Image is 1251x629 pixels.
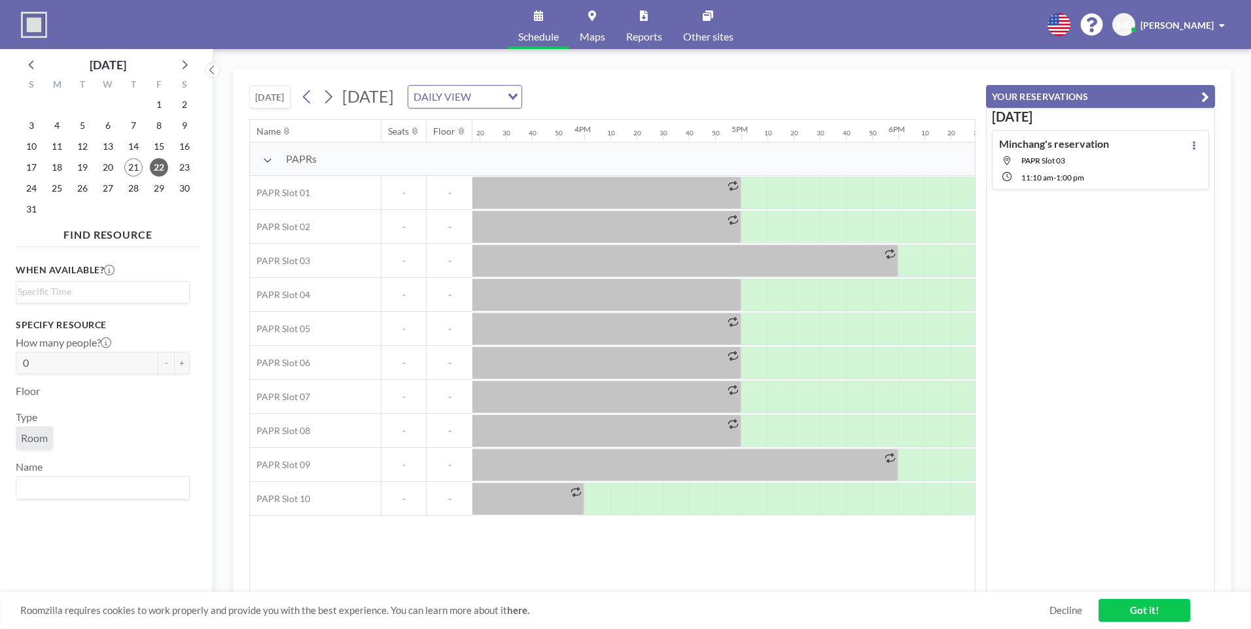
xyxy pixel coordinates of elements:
[250,289,310,301] span: PAPR Slot 04
[381,425,426,437] span: -
[250,187,310,199] span: PAPR Slot 01
[427,187,472,199] span: -
[507,604,529,616] a: here.
[175,137,194,156] span: Saturday, August 16, 2025
[817,129,824,137] div: 30
[18,479,182,496] input: Search for option
[16,223,200,241] h4: FIND RESOURCE
[21,12,47,38] img: organization-logo
[124,116,143,135] span: Thursday, August 7, 2025
[1053,173,1056,182] span: -
[73,179,92,197] span: Tuesday, August 26, 2025
[381,289,426,301] span: -
[171,77,197,94] div: S
[73,137,92,156] span: Tuesday, August 12, 2025
[16,477,189,499] div: Search for option
[986,85,1215,108] button: YOUR RESERVATIONS
[48,116,66,135] span: Monday, August 4, 2025
[660,129,667,137] div: 30
[607,129,615,137] div: 10
[99,116,117,135] span: Wednesday, August 6, 2025
[22,200,41,218] span: Sunday, August 31, 2025
[286,152,317,165] span: PAPRs
[427,255,472,267] span: -
[22,116,41,135] span: Sunday, August 3, 2025
[408,86,521,108] div: Search for option
[388,126,409,137] div: Seats
[992,109,1209,125] h3: [DATE]
[124,158,143,177] span: Thursday, August 21, 2025
[99,179,117,197] span: Wednesday, August 27, 2025
[381,493,426,505] span: -
[381,323,426,335] span: -
[22,158,41,177] span: Sunday, August 17, 2025
[381,187,426,199] span: -
[19,77,44,94] div: S
[947,129,955,137] div: 20
[250,391,310,403] span: PAPR Slot 07
[381,459,426,471] span: -
[150,179,168,197] span: Friday, August 29, 2025
[1099,599,1190,622] a: Got it!
[249,86,291,109] button: [DATE]
[502,129,510,137] div: 30
[20,604,1049,617] span: Roomzilla requires cookies to work properly and provide you with the best experience. You can lea...
[790,129,798,137] div: 20
[120,77,146,94] div: T
[150,158,168,177] span: Friday, August 22, 2025
[174,352,190,374] button: +
[427,357,472,369] span: -
[555,129,563,137] div: 50
[518,31,559,42] span: Schedule
[764,129,772,137] div: 10
[16,460,43,473] label: Name
[427,221,472,233] span: -
[250,425,310,437] span: PAPR Slot 08
[999,137,1109,150] h4: Minchang's reservation
[580,31,605,42] span: Maps
[411,88,474,105] span: DAILY VIEW
[433,126,455,137] div: Floor
[686,129,694,137] div: 40
[427,493,472,505] span: -
[21,432,48,445] span: Room
[70,77,96,94] div: T
[22,179,41,197] span: Sunday, August 24, 2025
[48,179,66,197] span: Monday, August 25, 2025
[476,129,484,137] div: 20
[381,221,426,233] span: -
[626,31,662,42] span: Reports
[99,137,117,156] span: Wednesday, August 13, 2025
[18,284,182,299] input: Search for option
[427,425,472,437] span: -
[1021,156,1065,165] span: PAPR Slot 03
[974,129,981,137] div: 30
[22,137,41,156] span: Sunday, August 10, 2025
[475,88,500,105] input: Search for option
[16,411,37,424] label: Type
[427,391,472,403] span: -
[73,158,92,177] span: Tuesday, August 19, 2025
[175,158,194,177] span: Saturday, August 23, 2025
[427,459,472,471] span: -
[427,323,472,335] span: -
[574,124,591,134] div: 4PM
[250,255,310,267] span: PAPR Slot 03
[150,116,168,135] span: Friday, August 8, 2025
[44,77,70,94] div: M
[381,391,426,403] span: -
[16,282,189,301] div: Search for option
[48,158,66,177] span: Monday, August 18, 2025
[1049,604,1082,617] a: Decline
[1021,173,1053,182] span: 11:10 AM
[48,137,66,156] span: Monday, August 11, 2025
[250,357,310,369] span: PAPR Slot 06
[124,137,143,156] span: Thursday, August 14, 2025
[889,124,905,134] div: 6PM
[16,319,190,331] h3: Specify resource
[16,384,40,398] label: Floor
[712,129,720,137] div: 50
[175,95,194,114] span: Saturday, August 2, 2025
[843,129,851,137] div: 40
[1140,20,1214,31] span: [PERSON_NAME]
